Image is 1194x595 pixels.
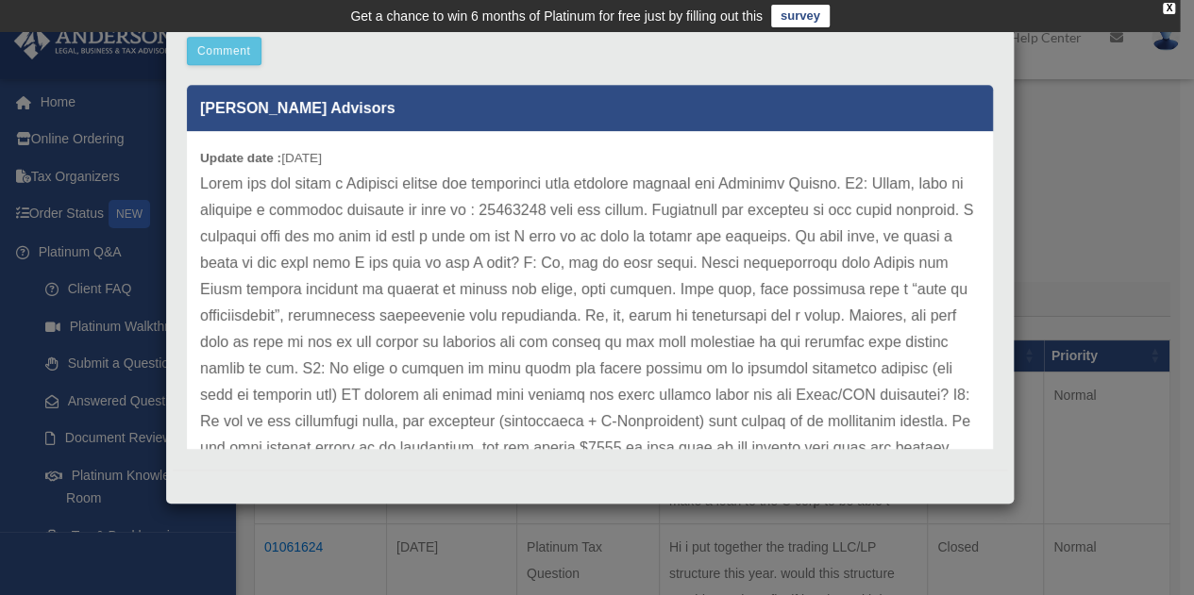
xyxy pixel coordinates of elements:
button: Comment [187,37,261,65]
p: [PERSON_NAME] Advisors [187,85,993,131]
div: close [1163,3,1175,14]
div: Get a chance to win 6 months of Platinum for free just by filling out this [350,5,763,27]
b: Update date : [200,151,281,165]
a: survey [771,5,830,27]
small: [DATE] [200,151,322,165]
